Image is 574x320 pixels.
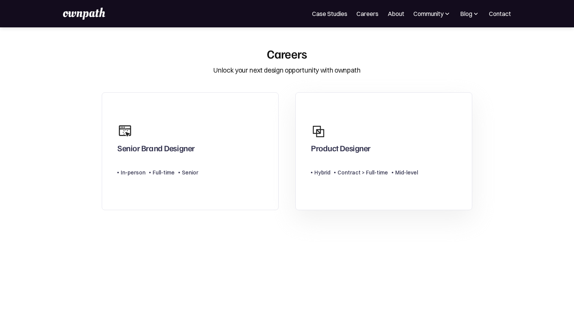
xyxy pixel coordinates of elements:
div: Mid-level [395,168,418,177]
div: Blog [460,9,472,18]
div: Product Designer [311,143,371,157]
div: Careers [267,46,307,61]
div: Senior Brand Designer [117,143,195,157]
a: Case Studies [312,9,347,18]
a: About [388,9,404,18]
a: Product DesignerHybridContract > Full-timeMid-level [295,92,472,211]
div: Hybrid [314,168,330,177]
div: Senior [182,168,198,177]
a: Careers [356,9,378,18]
div: Community [413,9,451,18]
div: Blog [460,9,480,18]
a: Contact [489,9,511,18]
div: Unlock your next design opportunity with ownpath [213,65,360,75]
div: Community [413,9,443,18]
div: Contract > Full-time [337,168,388,177]
div: In-person [121,168,145,177]
a: Senior Brand DesignerIn-personFull-timeSenior [102,92,279,211]
div: Full-time [153,168,175,177]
